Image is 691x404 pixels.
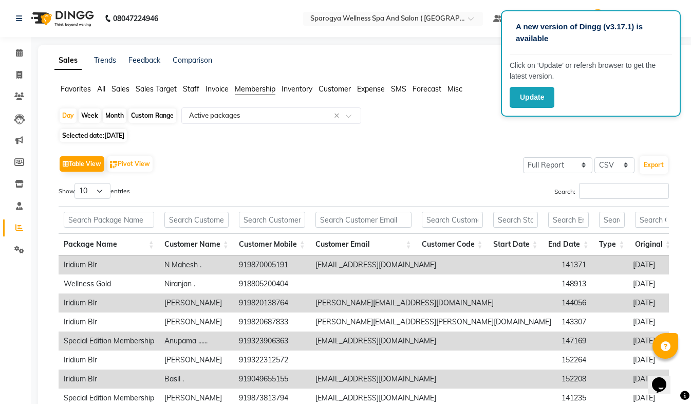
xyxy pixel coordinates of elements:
input: Search Start Date [493,212,538,228]
span: Customer [319,84,351,94]
input: Search Customer Code [422,212,483,228]
td: [DATE] [628,255,683,274]
span: Inventory [282,84,312,94]
a: Trends [94,56,116,65]
span: Misc [447,84,462,94]
div: Day [60,108,77,123]
td: [DATE] [628,274,683,293]
td: [EMAIL_ADDRESS][DOMAIN_NAME] [310,370,556,389]
td: Iridium Blr [59,255,159,274]
img: pivot.png [110,161,118,169]
button: Pivot View [107,156,153,172]
td: [DATE] [628,313,683,332]
img: logo [26,4,97,33]
button: Export [640,156,668,174]
td: N Mahesh . [159,255,234,274]
span: Expense [357,84,385,94]
td: [PERSON_NAME][EMAIL_ADDRESS][PERSON_NAME][DOMAIN_NAME] [310,313,556,332]
td: Anupama ...... [159,332,234,351]
th: Customer Code: activate to sort column ascending [417,233,488,255]
button: Update [510,87,554,108]
td: 919870005191 [234,255,310,274]
th: Customer Mobile: activate to sort column ascending [234,233,310,255]
td: Iridium Blr [59,293,159,313]
td: 919323906363 [234,332,310,351]
td: [PERSON_NAME] [159,351,234,370]
td: 148913 [556,274,628,293]
div: Month [103,108,126,123]
td: Niranjan . [159,274,234,293]
span: Staff [183,84,199,94]
th: Original: activate to sort column ascending [630,233,676,255]
td: Basil . [159,370,234,389]
td: 152264 [556,351,628,370]
input: Search Package Name [64,212,154,228]
span: [DATE] [104,132,124,139]
select: Showentries [74,183,110,199]
th: Type: activate to sort column ascending [594,233,630,255]
a: Sales [54,51,82,70]
iframe: chat widget [648,363,681,394]
input: Search Original [635,212,671,228]
td: [PERSON_NAME] [159,313,234,332]
td: [EMAIL_ADDRESS][DOMAIN_NAME] [310,255,556,274]
div: Week [79,108,101,123]
td: 144056 [556,293,628,313]
td: [PERSON_NAME] [159,293,234,313]
span: Favorites [61,84,91,94]
td: 143307 [556,313,628,332]
input: Search Customer Mobile [239,212,305,228]
span: Forecast [413,84,441,94]
span: Clear all [334,111,343,121]
th: Customer Name: activate to sort column ascending [159,233,234,255]
td: Special Edition Membership [59,332,159,351]
label: Show entries [59,183,130,199]
td: 918805200404 [234,274,310,293]
span: All [97,84,105,94]
td: 919049655155 [234,370,310,389]
td: Iridium Blr [59,370,159,389]
label: Search: [554,183,669,199]
input: Search Customer Email [315,212,412,228]
td: 919820687833 [234,313,310,332]
th: Customer Email: activate to sort column ascending [310,233,417,255]
td: [DATE] [628,370,683,389]
td: Iridium Blr [59,313,159,332]
td: 141371 [556,255,628,274]
td: 147169 [556,332,628,351]
span: SMS [391,84,406,94]
b: 08047224946 [113,4,158,33]
a: Feedback [128,56,160,65]
span: Selected date: [60,129,127,142]
input: Search Customer Name [164,212,229,228]
td: Iridium Blr [59,351,159,370]
td: [EMAIL_ADDRESS][DOMAIN_NAME] [310,332,556,351]
td: Wellness Gold [59,274,159,293]
img: Sandesh Bhosale [589,9,607,27]
input: Search: [579,183,669,199]
span: Sales [111,84,129,94]
span: Invoice [206,84,229,94]
td: [DATE] [628,332,683,351]
td: [DATE] [628,351,683,370]
th: End Date: activate to sort column ascending [543,233,594,255]
td: 919322312572 [234,351,310,370]
p: A new version of Dingg (v3.17.1) is available [516,21,666,44]
a: Comparison [173,56,212,65]
th: Package Name: activate to sort column ascending [59,233,159,255]
button: Table View [60,156,104,172]
td: 152208 [556,370,628,389]
input: Search End Date [548,212,589,228]
td: [DATE] [628,293,683,313]
td: [PERSON_NAME][EMAIL_ADDRESS][DOMAIN_NAME] [310,293,556,313]
span: Membership [235,84,275,94]
div: Custom Range [128,108,176,123]
td: 919820138764 [234,293,310,313]
span: Sales Target [136,84,177,94]
input: Search Type [599,212,625,228]
th: Start Date: activate to sort column ascending [488,233,543,255]
p: Click on ‘Update’ or refersh browser to get the latest version. [510,60,672,82]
